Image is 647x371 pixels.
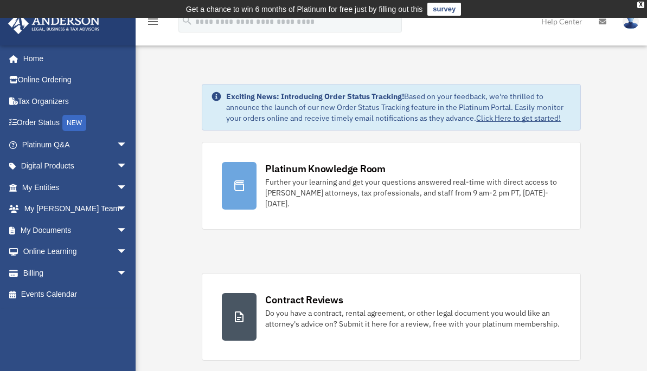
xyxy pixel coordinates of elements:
[8,134,144,155] a: Platinum Q&Aarrow_drop_down
[623,14,639,29] img: User Pic
[8,177,144,198] a: My Entitiesarrow_drop_down
[8,90,144,112] a: Tax Organizers
[117,219,138,242] span: arrow_drop_down
[117,198,138,220] span: arrow_drop_down
[117,262,138,284] span: arrow_drop_down
[202,273,580,361] a: Contract Reviews Do you have a contract, rental agreement, or other legal document you would like...
[8,155,144,177] a: Digital Productsarrow_drop_down
[202,142,580,230] a: Platinum Knowledge Room Further your learning and get your questions answered real-time with dire...
[8,219,144,241] a: My Documentsarrow_drop_down
[8,69,144,91] a: Online Ordering
[8,284,144,305] a: Events Calendar
[146,19,159,28] a: menu
[226,92,404,101] strong: Exciting News: Introducing Order Status Tracking!
[427,3,461,16] a: survey
[8,48,138,69] a: Home
[8,198,144,220] a: My [PERSON_NAME] Teamarrow_drop_down
[8,112,144,134] a: Order StatusNEW
[476,113,561,123] a: Click Here to get started!
[637,2,644,8] div: close
[117,155,138,178] span: arrow_drop_down
[265,162,386,175] div: Platinum Knowledge Room
[8,241,144,263] a: Online Learningarrow_drop_down
[186,3,423,16] div: Get a chance to win 6 months of Platinum for free just by filling out this
[117,134,138,156] span: arrow_drop_down
[146,15,159,28] i: menu
[265,177,560,209] div: Further your learning and get your questions answered real-time with direct access to [PERSON_NAM...
[8,262,144,284] a: Billingarrow_drop_down
[117,241,138,263] span: arrow_drop_down
[117,177,138,199] span: arrow_drop_down
[5,13,103,34] img: Anderson Advisors Platinum Portal
[265,293,343,307] div: Contract Reviews
[265,308,560,329] div: Do you have a contract, rental agreement, or other legal document you would like an attorney's ad...
[226,91,571,123] div: Based on your feedback, we're thrilled to announce the launch of our new Order Status Tracking fe...
[181,15,193,27] i: search
[62,115,86,131] div: NEW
